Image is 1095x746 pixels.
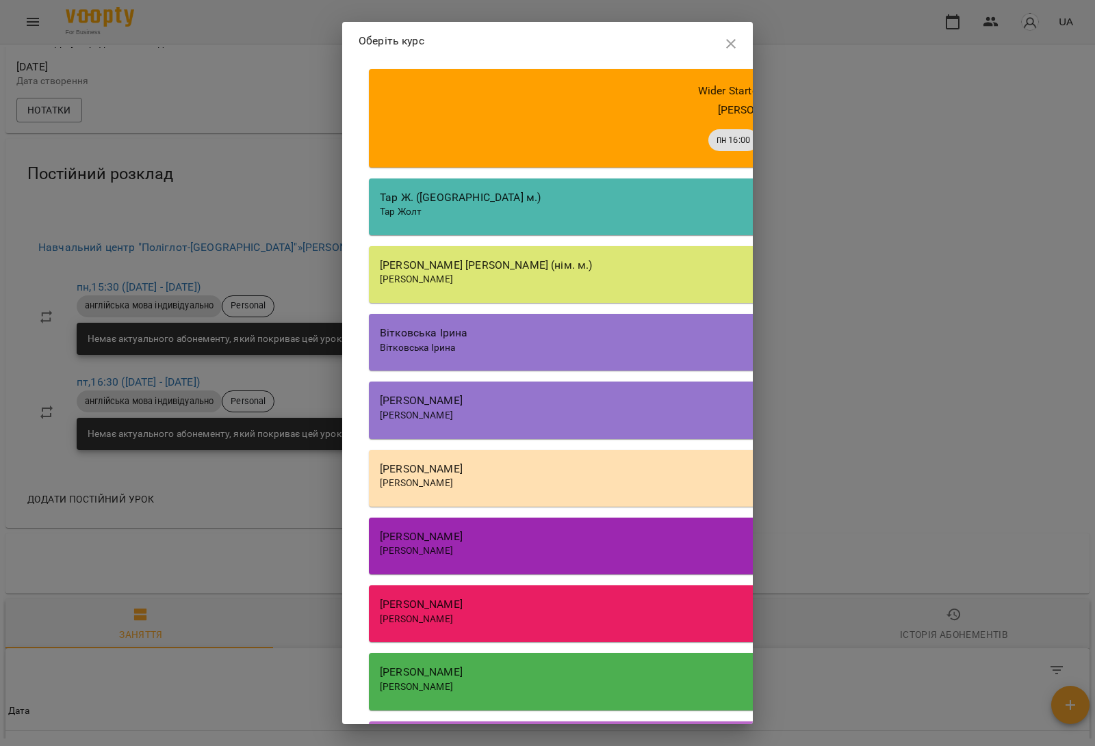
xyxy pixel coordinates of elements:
span: [PERSON_NAME] [380,477,453,488]
span: [PERSON_NAME] [380,613,453,624]
p: Оберіть курс [359,33,424,49]
span: [PERSON_NAME] [718,103,801,116]
span: [PERSON_NAME] [380,274,453,284]
span: пн 16:00 [708,133,758,146]
span: [PERSON_NAME] [380,681,453,692]
span: [PERSON_NAME] [380,545,453,556]
span: Вітковська Ірина [380,342,455,353]
p: Wider Starter A [698,83,771,99]
span: Тар Жолт [380,206,422,217]
span: [PERSON_NAME] [380,410,453,421]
